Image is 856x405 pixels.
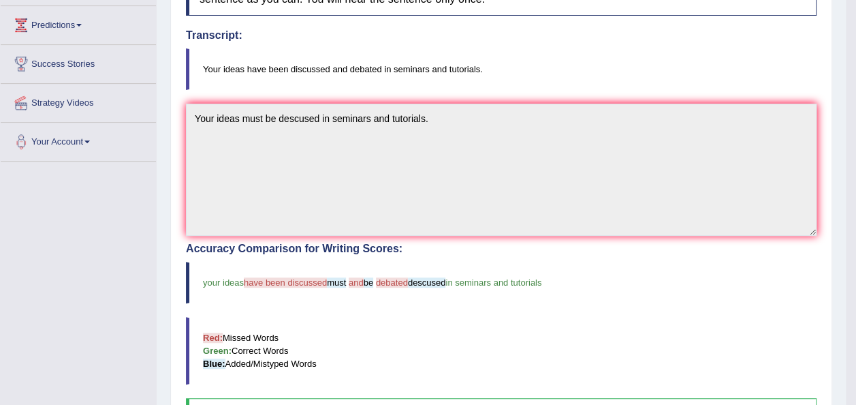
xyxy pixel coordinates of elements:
[408,277,446,288] span: descused
[186,48,817,90] blockquote: Your ideas have been discussed and debated in seminars and tutorials.
[203,277,244,288] span: your ideas
[327,277,346,288] span: must
[1,6,156,40] a: Predictions
[244,277,327,288] span: have been discussed
[376,277,408,288] span: debated
[186,317,817,385] blockquote: Missed Words Correct Words Added/Mistyped Words
[1,123,156,157] a: Your Account
[186,29,817,42] h4: Transcript:
[349,277,364,288] span: and
[186,243,817,255] h4: Accuracy Comparison for Writing Scores:
[1,45,156,79] a: Success Stories
[364,277,373,288] span: be
[203,333,223,343] b: Red:
[445,277,541,288] span: in seminars and tutorials
[203,359,225,369] b: Blue:
[1,84,156,118] a: Strategy Videos
[203,346,232,356] b: Green:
